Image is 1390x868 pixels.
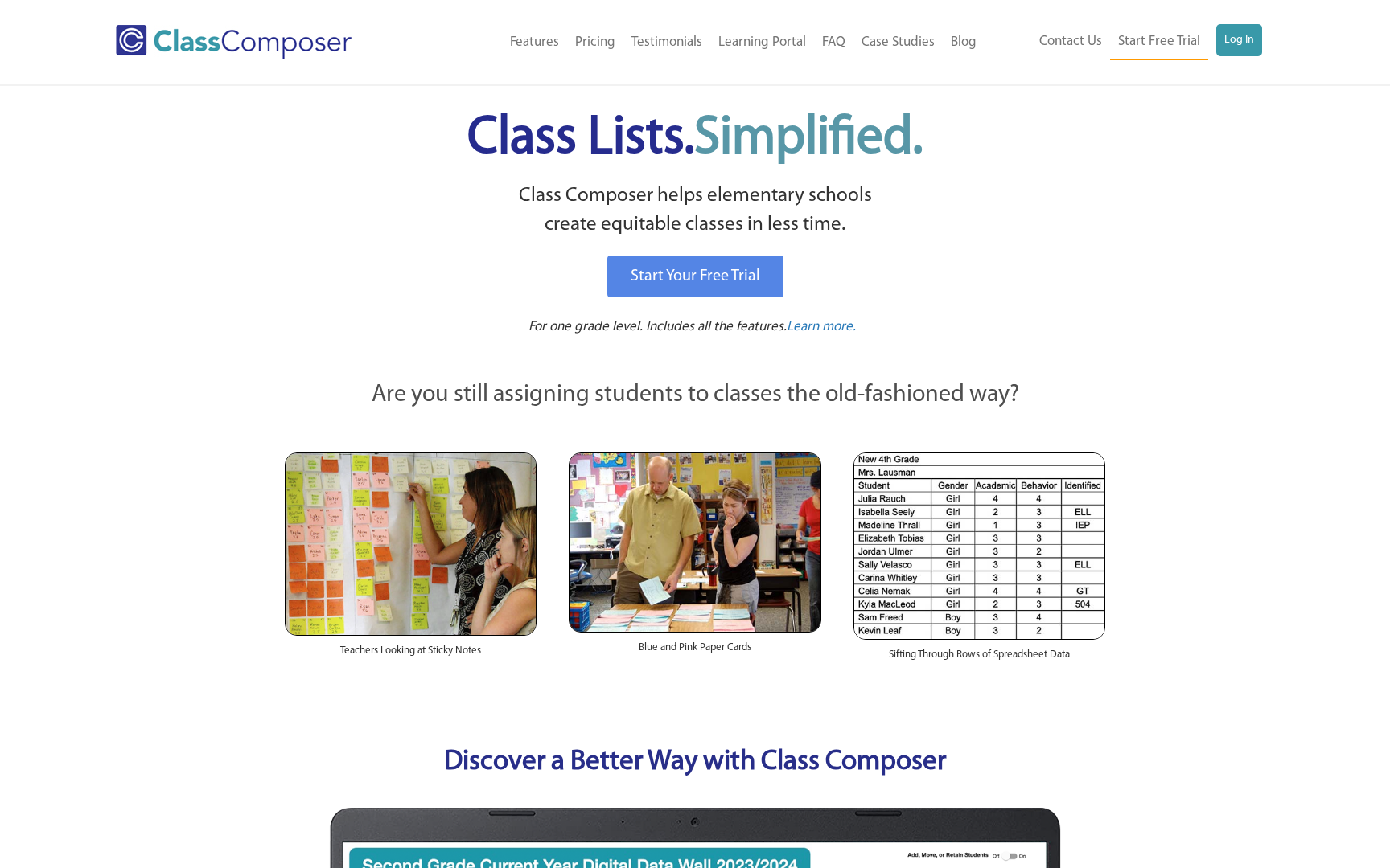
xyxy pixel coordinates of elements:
nav: Header Menu [417,25,985,60]
a: FAQ [814,25,853,60]
p: Class Composer helps elementary schools create equitable classes in less time. [282,182,1108,240]
span: Learn more. [787,320,856,334]
p: Are you still assigning students to classes the old-fashioned way? [285,378,1105,413]
a: Start Free Trial [1110,24,1208,60]
a: Features [502,25,567,60]
a: Blog [943,25,985,60]
nav: Header Menu [985,24,1262,60]
div: Blue and Pink Paper Cards [569,633,820,671]
div: Teachers Looking at Sticky Notes [285,636,537,674]
img: Class Composer [116,25,352,59]
a: Log In [1216,24,1262,56]
img: Teachers Looking at Sticky Notes [285,452,537,636]
img: Spreadsheets [853,452,1105,640]
img: Blue and Pink Paper Cards [569,452,820,632]
p: Discover a Better Way with Class Composer [269,743,1121,784]
a: Start Your Free Trial [607,256,783,297]
a: Testimonials [623,25,710,60]
a: Case Studies [853,25,943,60]
span: Simplified. [694,113,923,165]
a: Learn more. [787,317,856,338]
div: Sifting Through Rows of Spreadsheet Data [853,640,1105,678]
a: Learning Portal [710,25,814,60]
a: Pricing [567,25,623,60]
span: Class Lists. [467,113,923,165]
span: Start Your Free Trial [631,268,760,285]
a: Contact Us [1031,24,1110,59]
span: For one grade level. Includes all the features. [528,320,787,334]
